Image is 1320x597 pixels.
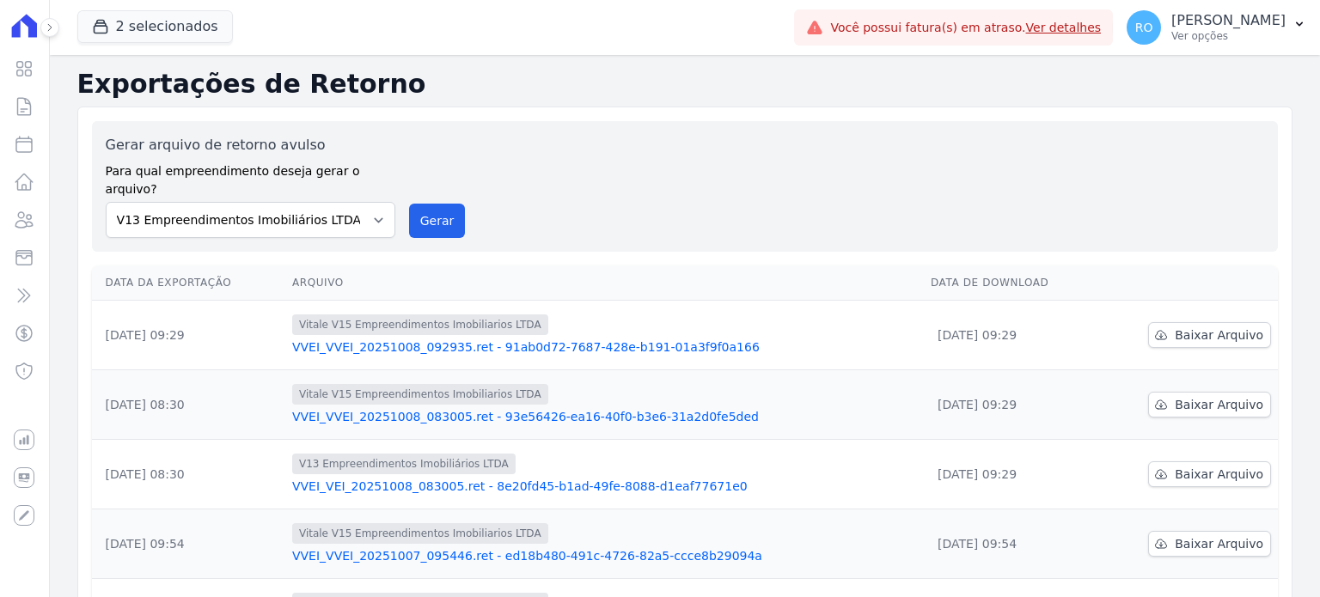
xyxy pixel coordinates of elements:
[285,265,924,301] th: Arquivo
[292,384,548,405] span: Vitale V15 Empreendimentos Imobiliarios LTDA
[1171,29,1286,43] p: Ver opções
[1175,466,1263,483] span: Baixar Arquivo
[92,509,285,579] td: [DATE] 09:54
[924,370,1098,440] td: [DATE] 09:29
[1148,392,1271,417] a: Baixar Arquivo
[924,301,1098,370] td: [DATE] 09:29
[1148,322,1271,348] a: Baixar Arquivo
[292,547,917,564] a: VVEI_VVEI_20251007_095446.ret - ed18b480-491c-4726-82a5-ccce8b29094a
[106,155,395,198] label: Para qual empreendimento deseja gerar o arquivo?
[830,19,1101,37] span: Você possui fatura(s) em atraso.
[1135,21,1153,34] span: RO
[1026,21,1102,34] a: Ver detalhes
[292,523,548,544] span: Vitale V15 Empreendimentos Imobiliarios LTDA
[1175,326,1263,344] span: Baixar Arquivo
[92,440,285,509] td: [DATE] 08:30
[924,440,1098,509] td: [DATE] 09:29
[1148,461,1271,487] a: Baixar Arquivo
[92,301,285,370] td: [DATE] 09:29
[1113,3,1320,52] button: RO [PERSON_NAME] Ver opções
[292,478,917,495] a: VVEI_VEI_20251008_083005.ret - 8e20fd45-b1ad-49fe-8088-d1eaf77671e0
[1148,531,1271,557] a: Baixar Arquivo
[292,338,917,356] a: VVEI_VVEI_20251008_092935.ret - 91ab0d72-7687-428e-b191-01a3f9f0a166
[292,314,548,335] span: Vitale V15 Empreendimentos Imobiliarios LTDA
[1175,396,1263,413] span: Baixar Arquivo
[106,135,395,155] label: Gerar arquivo de retorno avulso
[924,265,1098,301] th: Data de Download
[409,204,466,238] button: Gerar
[924,509,1098,579] td: [DATE] 09:54
[77,10,233,43] button: 2 selecionados
[92,370,285,440] td: [DATE] 08:30
[292,408,917,425] a: VVEI_VVEI_20251008_083005.ret - 93e56426-ea16-40f0-b3e6-31a2d0fe5ded
[292,454,516,474] span: V13 Empreendimentos Imobiliários LTDA
[1171,12,1286,29] p: [PERSON_NAME]
[1175,535,1263,552] span: Baixar Arquivo
[92,265,285,301] th: Data da Exportação
[77,69,1292,100] h2: Exportações de Retorno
